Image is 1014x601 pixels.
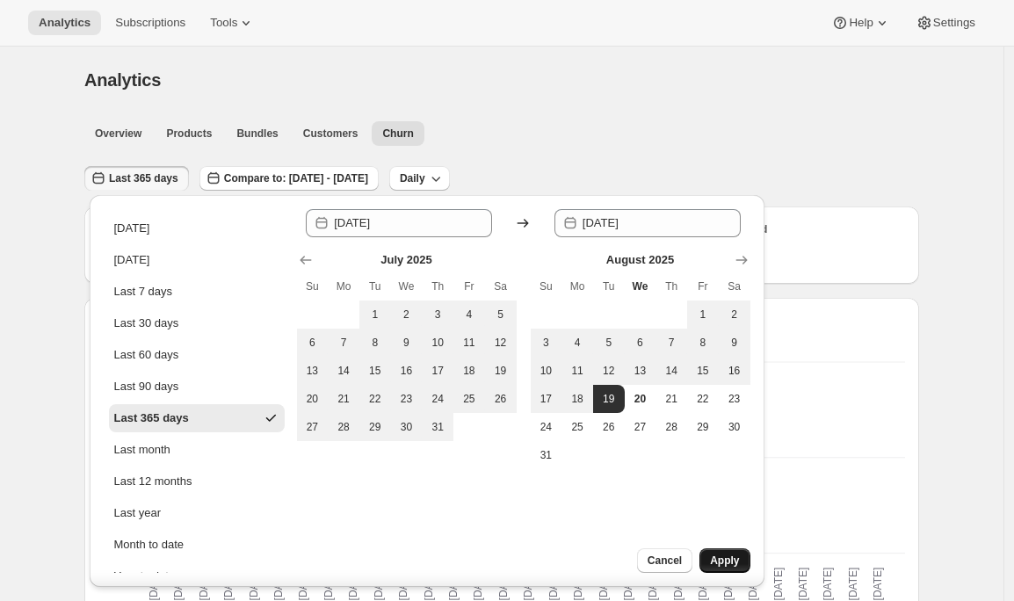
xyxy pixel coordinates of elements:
[663,336,680,350] span: 7
[694,308,712,322] span: 1
[398,392,416,406] span: 23
[569,364,586,378] span: 11
[460,279,478,293] span: Fr
[109,214,285,243] button: [DATE]
[625,329,656,357] button: Wednesday August 6 2025
[694,336,712,350] span: 8
[492,279,510,293] span: Sa
[485,329,517,357] button: Saturday July 12 2025
[453,300,485,329] button: Friday July 4 2025
[422,385,453,413] button: Thursday July 24 2025
[538,448,555,462] span: 31
[531,272,562,300] th: Sunday
[429,392,446,406] span: 24
[304,336,322,350] span: 6
[569,336,586,350] span: 4
[236,127,278,141] span: Bundles
[531,357,562,385] button: Sunday August 10 2025
[531,441,562,469] button: Sunday August 31 2025
[422,300,453,329] button: Thursday July 3 2025
[719,357,750,385] button: Saturday August 16 2025
[114,441,170,459] div: Last month
[772,362,785,364] rect: Admin cancelled-14 0
[699,548,750,573] button: Apply
[114,346,179,364] div: Last 60 days
[710,554,739,568] span: Apply
[398,279,416,293] span: We
[593,272,625,300] th: Tuesday
[114,251,150,269] div: [DATE]
[485,357,517,385] button: Saturday July 19 2025
[872,568,884,601] text: [DATE]
[114,409,189,427] div: Last 365 days
[109,404,285,432] button: Last 365 days
[538,392,555,406] span: 17
[726,308,743,322] span: 2
[632,279,649,293] span: We
[687,300,719,329] button: Friday August 1 2025
[841,362,866,554] g: 2025-08-18: Doesn't fit my budget 0,Switching to a competitor 0,Moving to a new place 0,I didn't ...
[199,11,265,35] button: Tools
[797,362,809,364] rect: Admin cancelled-14 0
[429,308,446,322] span: 3
[492,336,510,350] span: 12
[328,272,359,300] th: Monday
[460,392,478,406] span: 25
[485,272,517,300] th: Saturday
[28,11,101,35] button: Analytics
[687,272,719,300] th: Friday
[460,308,478,322] span: 4
[663,364,680,378] span: 14
[538,279,555,293] span: Su
[109,373,285,401] button: Last 90 days
[105,11,196,35] button: Subscriptions
[422,329,453,357] button: Thursday July 10 2025
[694,420,712,434] span: 29
[561,272,593,300] th: Monday
[335,336,352,350] span: 7
[366,364,384,378] span: 15
[632,336,649,350] span: 6
[109,341,285,369] button: Last 60 days
[726,279,743,293] span: Sa
[625,413,656,441] button: Wednesday August 27 2025
[114,220,150,237] div: [DATE]
[637,548,692,573] button: Cancel
[359,300,391,329] button: Tuesday July 1 2025
[391,413,423,441] button: Wednesday July 30 2025
[304,392,322,406] span: 20
[328,385,359,413] button: Monday July 21 2025
[822,568,834,601] text: [DATE]
[453,357,485,385] button: Friday July 18 2025
[39,16,91,30] span: Analytics
[694,392,712,406] span: 22
[687,329,719,357] button: Friday August 8 2025
[366,279,384,293] span: Tu
[114,568,176,585] div: Year to date
[328,329,359,357] button: Monday July 7 2025
[687,357,719,385] button: Friday August 15 2025
[873,362,885,364] rect: Admin cancelled-14 0
[648,554,682,568] span: Cancel
[561,329,593,357] button: Monday August 4 2025
[114,283,173,300] div: Last 7 days
[328,413,359,441] button: Monday July 28 2025
[359,357,391,385] button: Tuesday July 15 2025
[297,272,329,300] th: Sunday
[453,385,485,413] button: Friday July 25 2025
[905,11,986,35] button: Settings
[485,300,517,329] button: Saturday July 5 2025
[600,279,618,293] span: Tu
[600,336,618,350] span: 5
[561,357,593,385] button: Monday August 11 2025
[453,272,485,300] th: Friday
[655,357,687,385] button: Thursday August 14 2025
[398,308,416,322] span: 2
[600,420,618,434] span: 26
[569,420,586,434] span: 25
[453,329,485,357] button: Friday July 11 2025
[593,413,625,441] button: Tuesday August 26 2025
[538,364,555,378] span: 10
[694,364,712,378] span: 15
[109,171,178,185] span: Last 365 days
